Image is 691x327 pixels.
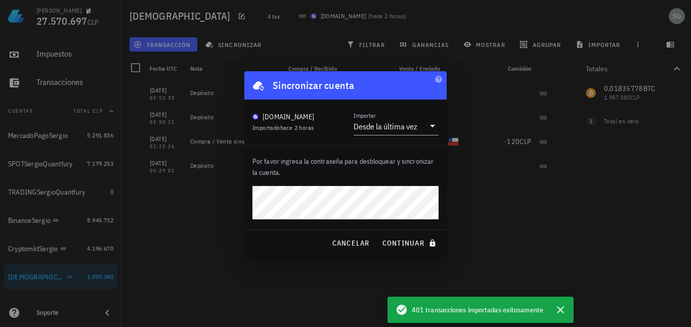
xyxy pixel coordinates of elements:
[354,112,376,119] label: Importar
[252,124,314,131] span: Importado
[378,234,443,252] button: continuar
[354,121,417,131] div: Desde la última vez
[273,77,355,94] div: Sincronizar cuenta
[280,124,314,131] span: hace 2 horas
[382,239,439,248] span: continuar
[252,114,258,120] img: BudaPuntoCom
[252,156,439,178] p: Por favor ingresa la contraseña para desbloquear y sincronizar la cuenta.
[412,304,543,315] span: 401 transacciones importadas exitosamente
[331,239,369,248] span: cancelar
[354,118,439,135] div: ImportarDesde la última vez
[327,234,373,252] button: cancelar
[263,112,314,122] div: [DOMAIN_NAME]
